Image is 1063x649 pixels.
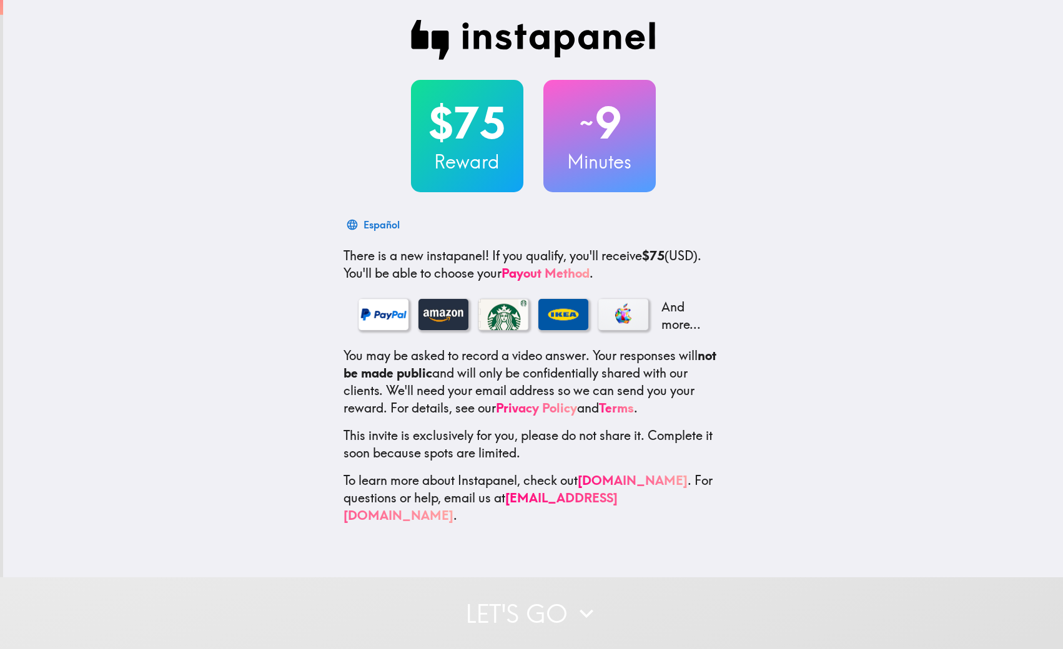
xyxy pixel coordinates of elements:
[344,490,618,523] a: [EMAIL_ADDRESS][DOMAIN_NAME]
[642,248,665,263] b: $75
[496,400,577,416] a: Privacy Policy
[578,472,688,488] a: [DOMAIN_NAME]
[543,97,656,149] h2: 9
[411,97,523,149] h2: $75
[502,265,590,281] a: Payout Method
[344,348,716,381] b: not be made public
[344,472,723,524] p: To learn more about Instapanel, check out . For questions or help, email us at .
[363,216,400,233] div: Español
[344,347,723,417] p: You may be asked to record a video answer. Your responses will and will only be confidentially sh...
[344,427,723,462] p: This invite is exclusively for you, please do not share it. Complete it soon because spots are li...
[411,20,656,60] img: Instapanel
[543,149,656,175] h3: Minutes
[344,248,489,263] span: There is a new instapanel!
[344,212,405,237] button: Español
[578,104,595,142] span: ~
[599,400,634,416] a: Terms
[658,298,708,333] p: And more...
[411,149,523,175] h3: Reward
[344,247,723,282] p: If you qualify, you'll receive (USD) . You'll be able to choose your .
